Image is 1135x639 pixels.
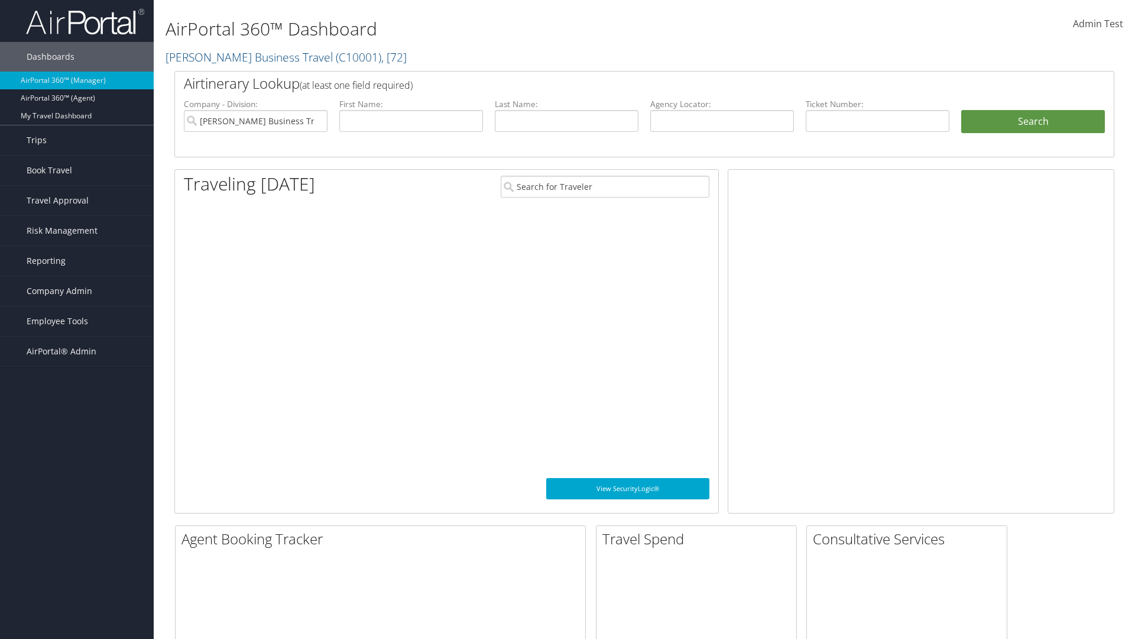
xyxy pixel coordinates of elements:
[27,186,89,215] span: Travel Approval
[184,73,1027,93] h2: Airtinerary Lookup
[27,156,72,185] span: Book Travel
[806,98,949,110] label: Ticket Number:
[961,110,1105,134] button: Search
[1073,17,1123,30] span: Admin Test
[181,529,585,549] h2: Agent Booking Tracker
[26,8,144,35] img: airportal-logo.png
[166,17,804,41] h1: AirPortal 360™ Dashboard
[381,49,407,65] span: , [ 72 ]
[27,306,88,336] span: Employee Tools
[336,49,381,65] span: ( C10001 )
[27,216,98,246] span: Risk Management
[339,98,483,110] label: First Name:
[650,98,794,110] label: Agency Locator:
[184,98,327,110] label: Company - Division:
[546,478,709,499] a: View SecurityLogic®
[27,246,66,276] span: Reporting
[27,276,92,306] span: Company Admin
[27,337,96,366] span: AirPortal® Admin
[184,172,315,196] h1: Traveling [DATE]
[166,49,407,65] a: [PERSON_NAME] Business Travel
[300,79,413,92] span: (at least one field required)
[27,42,74,72] span: Dashboards
[501,176,709,198] input: Search for Traveler
[813,529,1007,549] h2: Consultative Services
[495,98,638,110] label: Last Name:
[27,125,47,155] span: Trips
[1073,6,1123,43] a: Admin Test
[602,529,796,549] h2: Travel Spend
